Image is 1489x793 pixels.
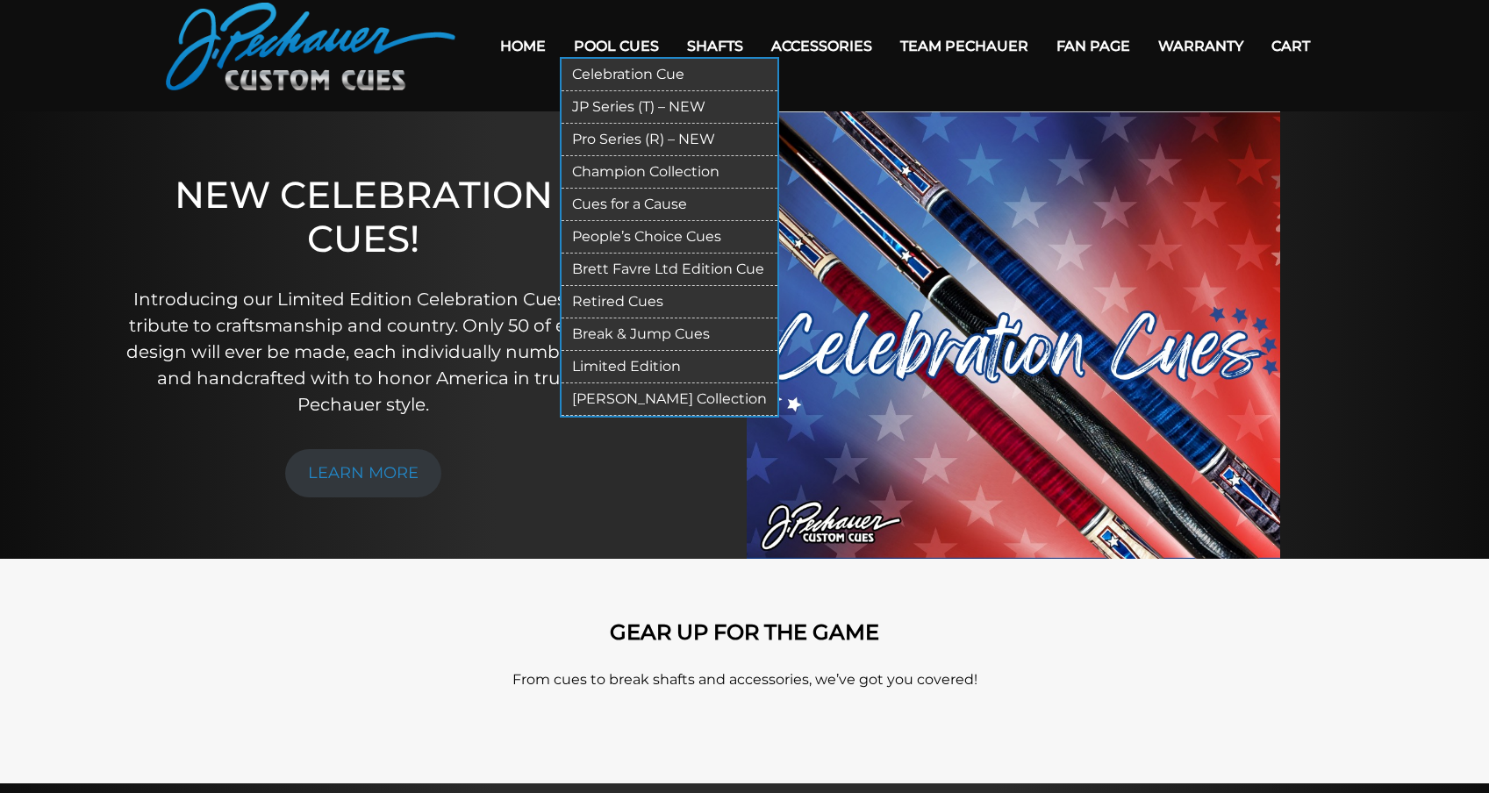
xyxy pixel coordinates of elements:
[562,351,777,383] a: Limited Edition
[562,383,777,416] a: [PERSON_NAME] Collection
[757,24,886,68] a: Accessories
[562,254,777,286] a: Brett Favre Ltd Edition Cue
[562,189,777,221] a: Cues for a Cause
[562,59,777,91] a: Celebration Cue
[562,156,777,189] a: Champion Collection
[562,318,777,351] a: Break & Jump Cues
[562,124,777,156] a: Pro Series (R) – NEW
[285,449,441,497] a: LEARN MORE
[120,286,606,418] p: Introducing our Limited Edition Celebration Cues—a tribute to craftsmanship and country. Only 50 ...
[245,669,1245,690] p: From cues to break shafts and accessories, we’ve got you covered!
[486,24,560,68] a: Home
[562,91,777,124] a: JP Series (T) – NEW
[673,24,757,68] a: Shafts
[560,24,673,68] a: Pool Cues
[166,3,455,90] img: Pechauer Custom Cues
[1144,24,1257,68] a: Warranty
[1042,24,1144,68] a: Fan Page
[120,173,606,261] h1: NEW CELEBRATION CUES!
[562,286,777,318] a: Retired Cues
[610,619,879,645] strong: GEAR UP FOR THE GAME
[1257,24,1324,68] a: Cart
[886,24,1042,68] a: Team Pechauer
[562,221,777,254] a: People’s Choice Cues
